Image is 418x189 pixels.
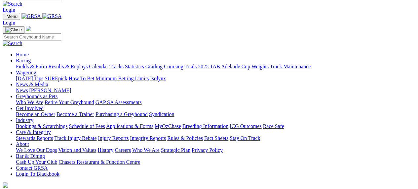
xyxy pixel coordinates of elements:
[16,159,415,165] div: Bar & Dining
[164,64,183,69] a: Coursing
[145,64,163,69] a: Grading
[167,135,203,141] a: Rules & Policies
[69,123,105,129] a: Schedule of Fees
[132,147,160,153] a: Who We Are
[95,99,142,105] a: GAP SA Assessments
[97,147,113,153] a: History
[125,64,144,69] a: Statistics
[16,135,53,141] a: Stewards Reports
[16,70,36,75] a: Wagering
[16,123,67,129] a: Bookings & Scratchings
[16,99,43,105] a: Who We Are
[16,135,415,141] div: Care & Integrity
[16,64,47,69] a: Fields & Form
[54,135,96,141] a: Track Injury Rebate
[130,135,166,141] a: Integrity Reports
[16,123,415,129] div: Industry
[150,76,166,81] a: Isolynx
[16,76,415,82] div: Wagering
[48,64,88,69] a: Results & Replays
[16,111,415,117] div: Get Involved
[109,64,124,69] a: Tracks
[16,147,57,153] a: We Love Our Dogs
[16,88,28,93] a: News
[204,135,228,141] a: Fact Sheets
[230,123,261,129] a: ICG Outcomes
[3,26,24,33] button: Toggle navigation
[3,33,61,40] input: Search
[16,99,415,105] div: Greyhounds as Pets
[16,153,45,159] a: Bar & Dining
[69,76,95,81] a: How To Bet
[89,64,108,69] a: Calendar
[45,76,67,81] a: SUREpick
[29,88,71,93] a: [PERSON_NAME]
[95,111,148,117] a: Purchasing a Greyhound
[161,147,190,153] a: Strategic Plan
[16,88,415,94] div: News & Media
[3,20,15,26] a: Login
[192,147,223,153] a: Privacy Policy
[16,64,415,70] div: Racing
[57,111,94,117] a: Become a Trainer
[26,26,31,31] img: logo-grsa-white.png
[16,76,43,81] a: [DATE] Tips
[95,76,149,81] a: Minimum Betting Limits
[16,129,51,135] a: Care & Integrity
[16,94,57,99] a: Greyhounds as Pets
[149,111,174,117] a: Syndication
[16,117,33,123] a: Industry
[7,14,18,19] span: Menu
[42,13,62,19] img: GRSA
[16,111,55,117] a: Become an Owner
[16,165,48,171] a: Contact GRSA
[106,123,153,129] a: Applications & Forms
[16,82,48,87] a: News & Media
[45,99,94,105] a: Retire Your Greyhound
[16,159,57,165] a: Cash Up Your Club
[58,147,96,153] a: Vision and Values
[270,64,311,69] a: Track Maintenance
[230,135,260,141] a: Stay On Track
[184,64,197,69] a: Trials
[3,13,20,20] button: Toggle navigation
[155,123,181,129] a: MyOzChase
[3,182,8,188] img: logo-grsa-white.png
[21,13,41,19] img: GRSA
[5,27,22,32] img: Close
[3,7,15,13] a: Login
[58,159,140,165] a: Chasers Restaurant & Function Centre
[16,58,31,63] a: Racing
[16,147,415,153] div: About
[198,64,250,69] a: 2025 TAB Adelaide Cup
[115,147,131,153] a: Careers
[263,123,284,129] a: Race Safe
[251,64,269,69] a: Weights
[182,123,228,129] a: Breeding Information
[16,141,29,147] a: About
[3,1,22,7] img: Search
[16,171,59,177] a: Login To Blackbook
[16,105,44,111] a: Get Involved
[16,52,29,57] a: Home
[3,40,22,46] img: Search
[98,135,129,141] a: Injury Reports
